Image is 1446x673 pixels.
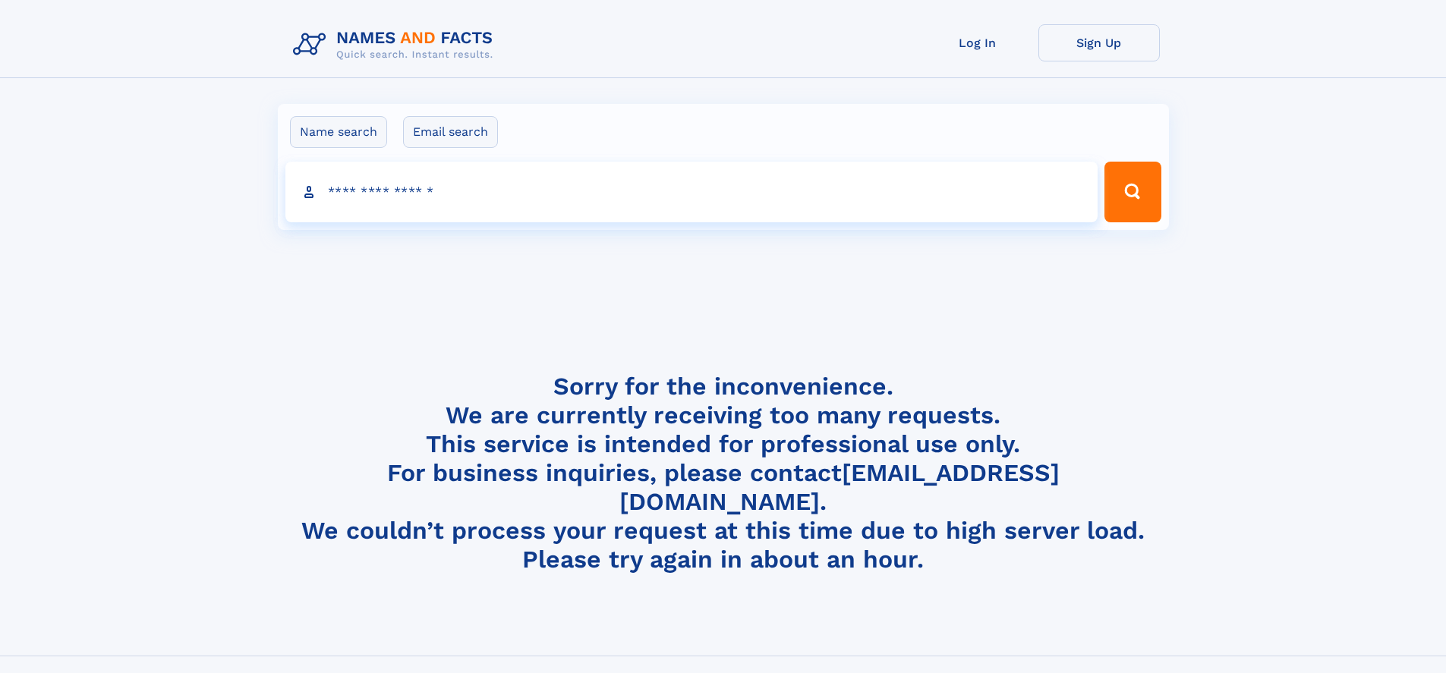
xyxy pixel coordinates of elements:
[290,116,387,148] label: Name search
[1038,24,1160,61] a: Sign Up
[287,24,506,65] img: Logo Names and Facts
[403,116,498,148] label: Email search
[285,162,1098,222] input: search input
[619,458,1060,516] a: [EMAIL_ADDRESS][DOMAIN_NAME]
[287,372,1160,574] h4: Sorry for the inconvenience. We are currently receiving too many requests. This service is intend...
[917,24,1038,61] a: Log In
[1104,162,1161,222] button: Search Button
